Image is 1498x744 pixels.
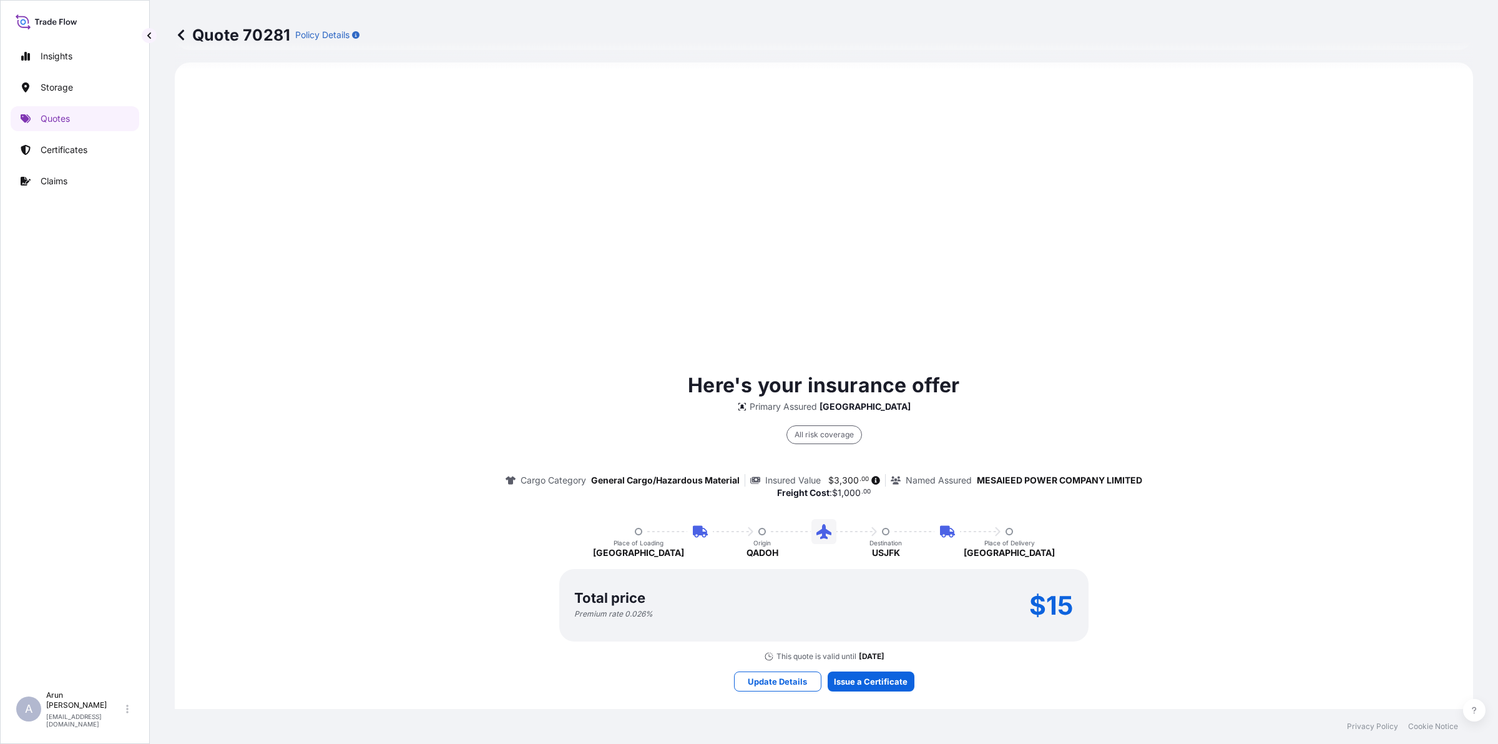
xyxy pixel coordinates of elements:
[828,672,914,692] button: Issue a Certificate
[295,29,350,41] p: Policy Details
[842,476,859,485] span: 300
[750,400,817,413] p: Primary Assured
[574,609,653,619] p: Premium rate 0.026 %
[906,474,972,487] p: Named Assured
[1029,595,1074,615] p: $15
[688,370,959,400] p: Here's your insurance offer
[591,474,740,487] p: General Cargo/Hazardous Material
[977,474,1142,487] p: MESAIEED POWER COMPANY LIMITED
[41,112,70,125] p: Quotes
[984,539,1035,547] p: Place of Delivery
[820,400,911,413] p: [GEOGRAPHIC_DATA]
[747,547,778,559] p: QADOH
[777,487,830,498] b: Freight Cost
[840,476,842,485] span: ,
[828,476,834,485] span: $
[614,539,663,547] p: Place of Loading
[859,652,884,662] p: [DATE]
[11,137,139,162] a: Certificates
[11,44,139,69] a: Insights
[861,477,869,482] span: 00
[46,690,124,710] p: Arun [PERSON_NAME]
[748,675,807,688] p: Update Details
[834,476,840,485] span: 3
[734,672,821,692] button: Update Details
[11,75,139,100] a: Storage
[832,489,838,497] span: $
[25,703,32,715] span: A
[41,81,73,94] p: Storage
[776,652,856,662] p: This quote is valid until
[1408,722,1458,732] a: Cookie Notice
[838,489,841,497] span: 1
[46,713,124,728] p: [EMAIL_ADDRESS][DOMAIN_NAME]
[777,487,871,499] p: :
[593,547,684,559] p: [GEOGRAPHIC_DATA]
[841,489,844,497] span: ,
[872,547,900,559] p: USJFK
[41,175,67,187] p: Claims
[859,477,861,482] span: .
[964,547,1055,559] p: [GEOGRAPHIC_DATA]
[844,489,861,497] span: 000
[786,425,862,444] div: All risk coverage
[175,25,290,45] p: Quote 70281
[861,490,863,494] span: .
[765,474,821,487] p: Insured Value
[11,169,139,194] a: Claims
[521,474,586,487] p: Cargo Category
[869,539,902,547] p: Destination
[41,144,87,156] p: Certificates
[41,50,72,62] p: Insights
[1347,722,1398,732] a: Privacy Policy
[11,106,139,131] a: Quotes
[834,675,908,688] p: Issue a Certificate
[863,490,871,494] span: 00
[753,539,771,547] p: Origin
[574,592,645,604] p: Total price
